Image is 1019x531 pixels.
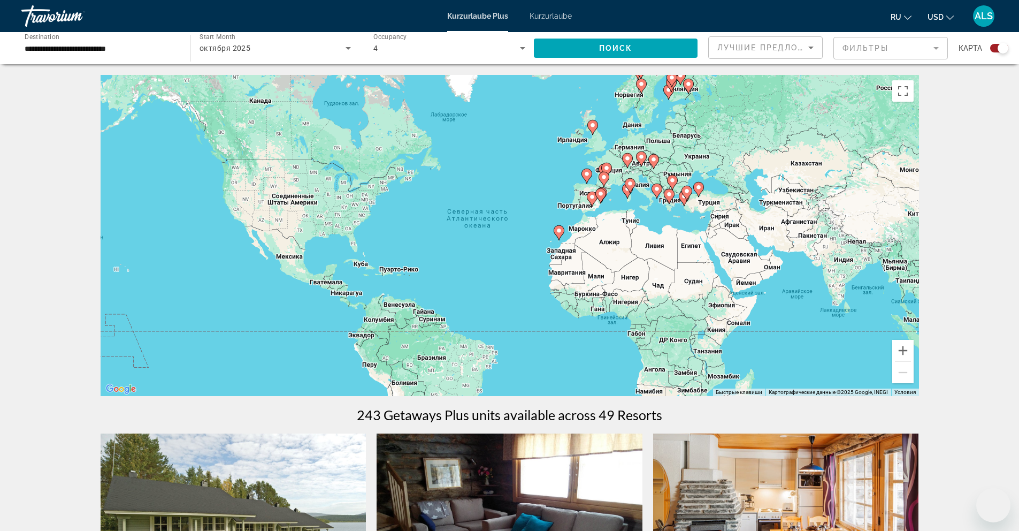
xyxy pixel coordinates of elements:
[970,5,998,27] button: Benutzermenü
[534,39,698,58] button: Поиск
[892,362,914,383] button: Уменьшить
[928,13,944,21] font: USD
[530,12,572,20] a: Kurzurlaube
[892,340,914,361] button: Увеличить
[976,488,1010,522] iframe: Beim Schließen des Knopfes werden die angezeigten Daten angezeigt
[200,33,235,41] span: Start Month
[599,44,633,52] span: Поиск
[894,389,916,395] a: Условия (ссылка откроется в новой вкладке)
[717,41,814,54] mat-select: Sort by
[716,389,762,396] button: Быстрые клавиши
[103,382,139,396] img: Google
[891,9,911,25] button: Sprache ändern
[373,44,378,52] span: 4
[373,33,407,41] span: Occupancy
[892,80,914,102] button: Включить полноэкранный режим
[959,41,982,56] span: карта
[975,10,993,21] font: ALS
[447,12,508,20] a: Kurzurlaube Plus
[717,43,831,52] span: Лучшие предложения
[769,389,888,395] span: Картографические данные ©2025 Google, INEGI
[928,9,954,25] button: Währung ändern
[891,13,901,21] font: ru
[833,36,948,60] button: Filter
[103,382,139,396] a: Открыть эту область в Google Картах (в новом окне)
[21,2,128,30] a: Travorium
[25,33,59,40] span: Destination
[357,407,662,423] h1: 243 Getaways Plus units available across 49 Resorts
[200,44,250,52] span: октября 2025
